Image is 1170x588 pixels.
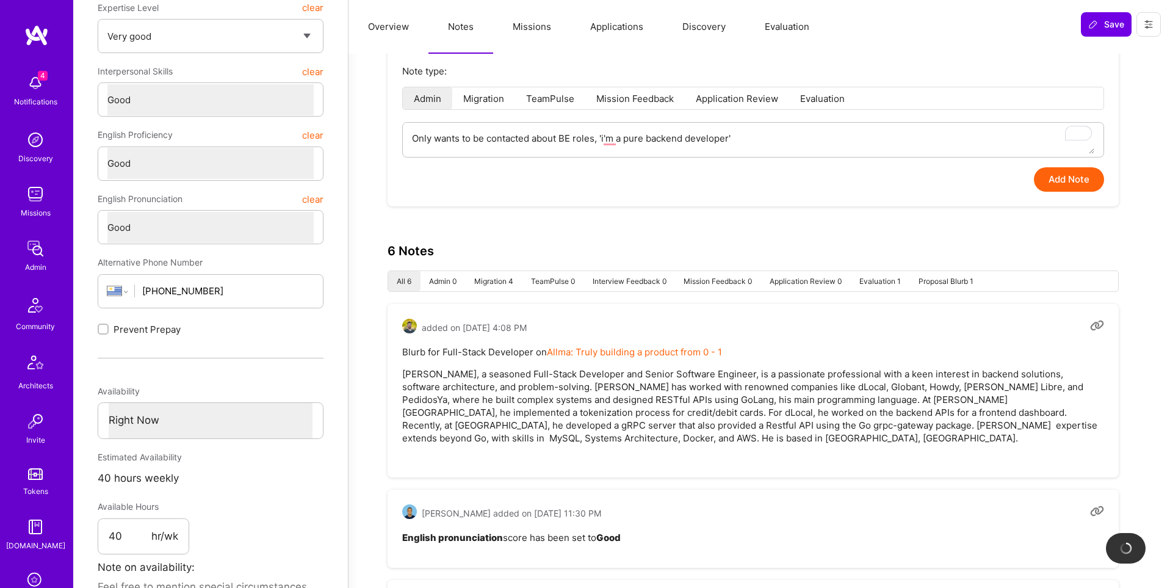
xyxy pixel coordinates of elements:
span: [PERSON_NAME] added on [DATE] 11:30 PM [422,507,601,520]
li: Migration 4 [466,271,522,291]
span: Alternative Phone Number [98,257,203,267]
img: Architects [21,350,50,379]
div: Available Hours [98,496,189,518]
b: Good [596,532,621,543]
li: TeamPulse [515,87,585,109]
img: Community [21,291,50,320]
li: Admin 0 [421,271,466,291]
div: 40 hours weekly [98,468,323,488]
label: Note on availability: [98,557,195,578]
span: 4 [38,71,48,81]
img: logo [24,24,49,46]
li: Interview Feedback 0 [583,271,675,291]
button: clear [302,188,323,210]
li: Proposal Blurb 1 [909,271,982,291]
i: Copy link [1090,504,1104,518]
textarea: To enrich screen reader interactions, please activate Accessibility in Grammarly extension settings [412,123,1094,154]
div: Notifications [14,95,57,108]
img: User Avatar [402,319,417,333]
div: Missions [21,206,51,219]
input: +1 (000) 000-0000 [142,275,314,307]
div: Community [16,320,55,333]
div: Estimated Availability [98,446,323,468]
span: Interpersonal Skills [98,60,173,82]
a: User Avatar [402,504,417,522]
li: Evaluation 1 [850,271,909,291]
img: User Avatar [402,504,417,519]
div: Admin [25,261,46,274]
li: Evaluation [789,87,856,109]
p: [PERSON_NAME], a seasoned Full-Stack Developer and Senior Software Engineer, is a passionate prof... [402,368,1104,445]
a: User Avatar [402,319,417,336]
span: English Pronunciation [98,188,182,210]
button: Add Note [1034,167,1104,192]
div: Invite [26,434,45,446]
span: Save [1088,18,1124,31]
button: Save [1081,12,1132,37]
div: [DOMAIN_NAME] [6,539,65,552]
li: All 6 [388,271,421,291]
span: hr/wk [151,529,178,544]
span: added on [DATE] 4:08 PM [422,321,527,334]
img: tokens [28,468,43,480]
span: English Proficiency [98,124,173,146]
div: Availability [98,380,323,402]
input: XX [109,519,151,554]
p: Note type: [402,65,1104,78]
img: Invite [23,409,48,434]
li: Application Review 0 [761,271,851,291]
div: Discovery [18,152,53,165]
button: clear [302,60,323,82]
a: Allma: Truly building a product from 0 - 1 [547,346,722,358]
img: discovery [23,128,48,152]
h3: 6 Notes [388,244,434,258]
button: clear [302,124,323,146]
div: Tokens [23,485,48,498]
img: teamwork [23,182,48,206]
img: guide book [23,515,48,539]
li: Mission Feedback [585,87,685,109]
b: English pronunciation [402,532,503,543]
li: Migration [452,87,515,109]
div: Architects [18,379,53,392]
pre: Blurb for Full-Stack Developer on [402,346,1104,454]
li: Application Review [685,87,789,109]
li: TeamPulse 0 [522,271,583,291]
li: Admin [403,87,452,109]
span: Prevent Prepay [114,323,181,336]
li: Mission Feedback 0 [675,271,761,291]
pre: score has been set to [402,531,1104,544]
img: bell [23,71,48,95]
img: admin teamwork [23,236,48,261]
i: Copy link [1090,319,1104,333]
img: loading [1120,542,1132,554]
